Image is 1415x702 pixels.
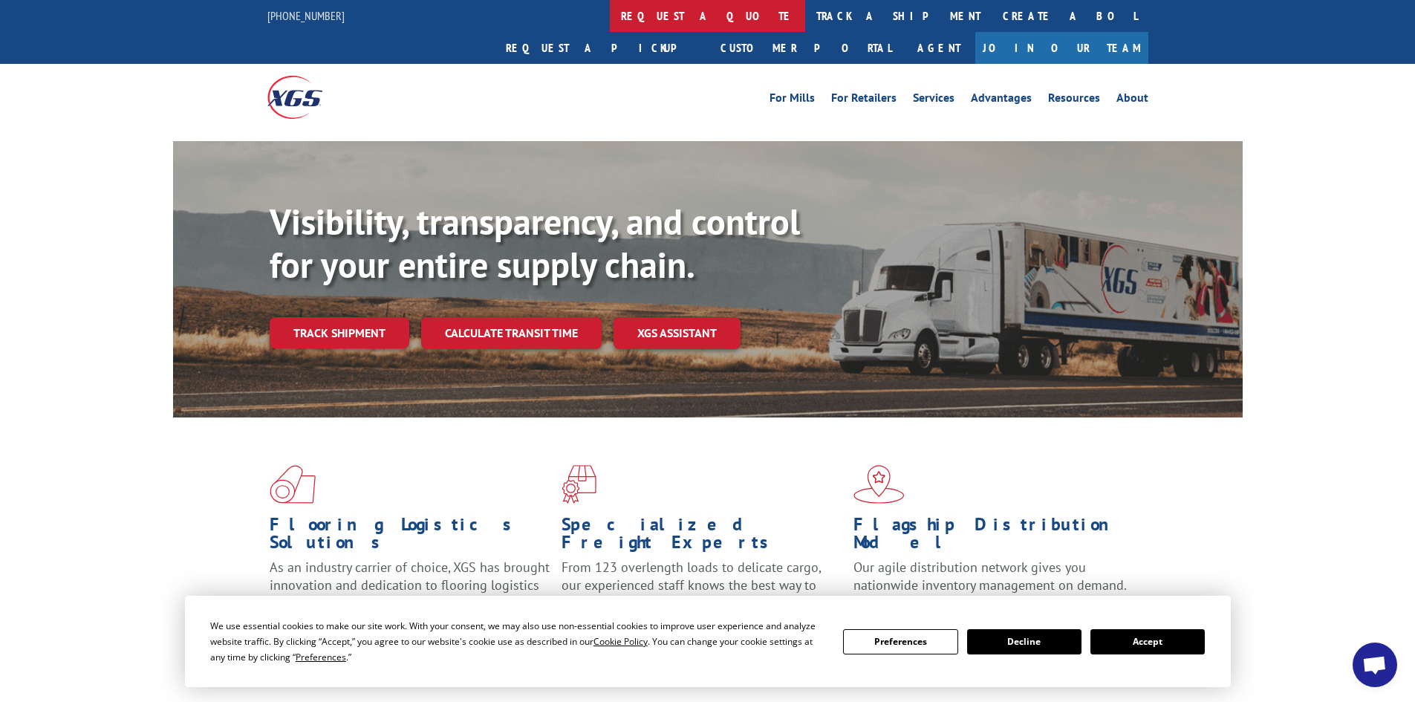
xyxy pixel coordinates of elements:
[967,629,1081,654] button: Decline
[270,198,800,287] b: Visibility, transparency, and control for your entire supply chain.
[495,32,709,64] a: Request a pickup
[902,32,975,64] a: Agent
[853,465,905,504] img: xgs-icon-flagship-distribution-model-red
[562,516,842,559] h1: Specialized Freight Experts
[270,465,316,504] img: xgs-icon-total-supply-chain-intelligence-red
[270,516,550,559] h1: Flooring Logistics Solutions
[593,635,648,648] span: Cookie Policy
[1353,643,1397,687] a: Open chat
[296,651,346,663] span: Preferences
[185,596,1231,687] div: Cookie Consent Prompt
[270,559,550,611] span: As an industry carrier of choice, XGS has brought innovation and dedication to flooring logistics...
[843,629,957,654] button: Preferences
[975,32,1148,64] a: Join Our Team
[1090,629,1205,654] button: Accept
[853,516,1134,559] h1: Flagship Distribution Model
[770,92,815,108] a: For Mills
[913,92,954,108] a: Services
[421,317,602,349] a: Calculate transit time
[971,92,1032,108] a: Advantages
[1116,92,1148,108] a: About
[614,317,741,349] a: XGS ASSISTANT
[709,32,902,64] a: Customer Portal
[831,92,897,108] a: For Retailers
[1048,92,1100,108] a: Resources
[562,559,842,625] p: From 123 overlength loads to delicate cargo, our experienced staff knows the best way to move you...
[270,317,409,348] a: Track shipment
[267,8,345,23] a: [PHONE_NUMBER]
[853,559,1127,594] span: Our agile distribution network gives you nationwide inventory management on demand.
[210,618,825,665] div: We use essential cookies to make our site work. With your consent, we may also use non-essential ...
[562,465,596,504] img: xgs-icon-focused-on-flooring-red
